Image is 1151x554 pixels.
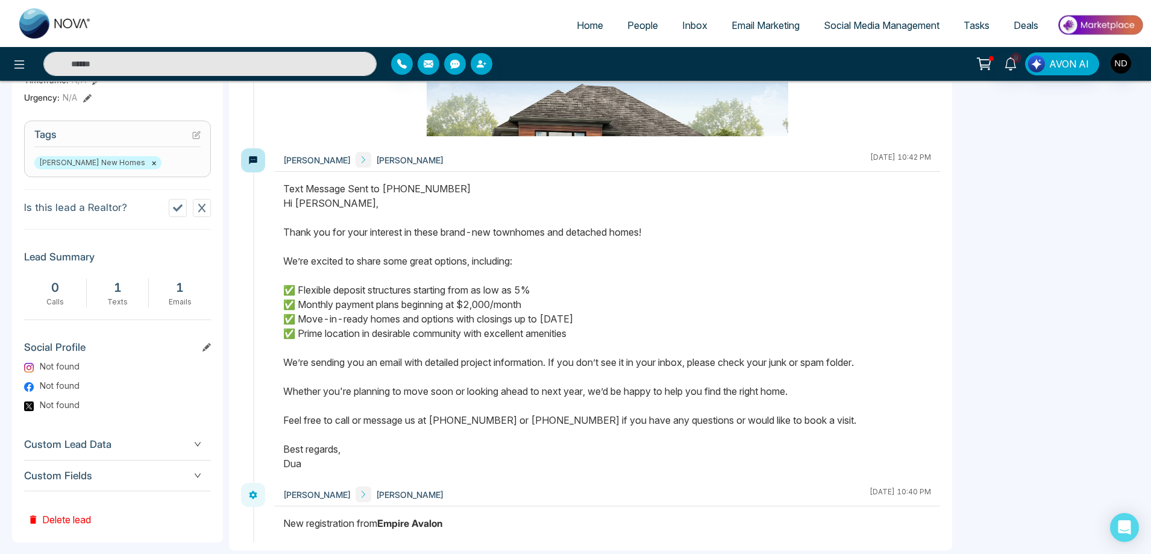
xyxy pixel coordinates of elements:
[577,19,603,31] span: Home
[283,488,351,501] span: [PERSON_NAME]
[155,297,205,307] div: Emails
[283,154,351,166] span: [PERSON_NAME]
[376,488,444,501] span: [PERSON_NAME]
[996,52,1025,74] a: 9
[155,279,205,297] div: 1
[1011,52,1021,63] span: 9
[1110,513,1139,542] div: Open Intercom Messenger
[30,297,80,307] div: Calls
[40,398,80,411] span: Not found
[194,472,201,479] span: down
[63,91,77,104] span: N/A
[194,441,201,448] span: down
[24,251,211,269] h3: Lead Summary
[24,468,211,484] span: Custom Fields
[1049,57,1089,71] span: AVON AI
[93,297,143,307] div: Texts
[24,436,211,453] span: Custom Lead Data
[24,401,34,411] img: Twitter Logo
[615,14,670,37] a: People
[682,19,707,31] span: Inbox
[824,19,939,31] span: Social Media Management
[952,14,1002,37] a: Tasks
[30,279,80,297] div: 0
[151,157,157,168] button: ×
[870,152,931,168] div: [DATE] 10:42 PM
[1056,11,1144,39] img: Market-place.gif
[870,486,931,502] div: [DATE] 10:40 PM
[1002,14,1050,37] a: Deals
[24,341,211,359] h3: Social Profile
[24,363,34,373] img: Instagram Logo
[93,279,143,297] div: 1
[34,128,201,147] h3: Tags
[376,154,444,166] span: [PERSON_NAME]
[1028,55,1045,72] img: Lead Flow
[40,379,80,392] span: Not found
[812,14,952,37] a: Social Media Management
[1014,19,1038,31] span: Deals
[670,14,720,37] a: Inbox
[720,14,812,37] a: Email Marketing
[1111,53,1131,74] img: User Avatar
[24,382,34,392] img: Facebook Logo
[24,491,95,530] button: Delete lead
[24,91,60,104] span: Urgency :
[24,200,127,216] p: Is this lead a Realtor?
[34,156,162,169] span: [PERSON_NAME] New Homes
[627,19,658,31] span: People
[964,19,989,31] span: Tasks
[19,8,92,39] img: Nova CRM Logo
[40,360,80,373] span: Not found
[565,14,615,37] a: Home
[732,19,800,31] span: Email Marketing
[1025,52,1099,75] button: AVON AI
